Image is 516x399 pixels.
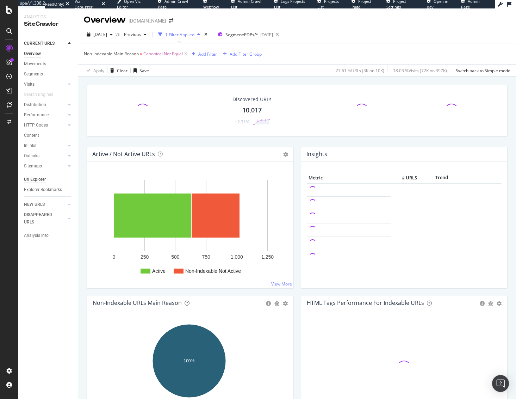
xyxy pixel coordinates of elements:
div: Content [24,132,39,139]
text: 100% [184,358,195,363]
a: Overview [24,50,73,57]
div: Switch back to Simple mode [456,68,510,74]
a: Outlinks [24,152,66,160]
div: Add Filter [198,51,217,57]
button: Switch back to Simple mode [453,65,510,76]
h4: Active / Not Active URLs [92,149,155,159]
div: +2.31% [235,119,249,125]
div: HTML Tags Performance for Indexable URLs [307,299,424,306]
text: 750 [202,254,210,260]
div: Outlinks [24,152,39,160]
button: Clear [107,65,128,76]
th: Trend [419,173,465,183]
span: Canonical Not Equal [143,49,183,59]
div: Add Filter Group [230,51,262,57]
a: HTTP Codes [24,122,66,129]
button: Add Filter Group [220,50,262,58]
a: Distribution [24,101,66,109]
a: Sitemaps [24,162,66,170]
button: Previous [121,29,149,40]
div: bug [488,301,493,306]
a: Segments [24,70,73,78]
div: DISAPPEARED URLS [24,211,60,226]
div: circle-info [266,301,271,306]
div: HTTP Codes [24,122,48,129]
span: 2025 Oct. 5th [93,31,107,37]
button: Save [131,65,149,76]
div: CURRENT URLS [24,40,55,47]
h4: Insights [306,149,327,159]
span: = [140,51,142,57]
a: Search Engines [24,91,60,98]
span: Previous [121,31,141,37]
div: SiteCrawler [24,20,72,28]
div: Overview [24,50,41,57]
div: circle-info [480,301,485,306]
a: Content [24,132,73,139]
a: Performance [24,111,66,119]
i: Options [283,152,288,157]
div: Visits [24,81,35,88]
th: # URLS [391,173,419,183]
div: bug [274,301,279,306]
div: Clear [117,68,128,74]
div: Overview [84,14,126,26]
div: Url Explorer [24,176,46,183]
button: Add Filter [189,50,217,58]
text: 500 [171,254,180,260]
div: Non-Indexable URLs Main Reason [93,299,182,306]
div: Sitemaps [24,162,42,170]
div: Analytics [24,14,72,20]
span: Segment: PDPs/* [225,32,258,38]
div: gear [497,301,502,306]
div: 27.61 % URLs ( 3K on 10K ) [336,68,384,74]
button: 1 Filter Applied [155,29,203,40]
button: Apply [84,65,104,76]
a: Visits [24,81,66,88]
a: CURRENT URLS [24,40,66,47]
span: Non-Indexable Main Reason [84,51,139,57]
div: Analysis Info [24,232,49,239]
div: [DATE] [260,32,273,38]
span: Webflow [203,4,219,10]
div: Explorer Bookmarks [24,186,62,194]
div: Segments [24,70,43,78]
div: Open Intercom Messenger [492,375,509,392]
text: Non-Indexable Not Active [185,268,241,274]
a: NEW URLS [24,201,66,208]
a: Movements [24,60,73,68]
div: [DOMAIN_NAME] [129,17,166,24]
div: gear [283,301,288,306]
a: View More [271,281,292,287]
span: vs [116,31,121,37]
button: [DATE] [84,29,116,40]
a: Inlinks [24,142,66,149]
text: Active [152,268,166,274]
div: 1 Filter Applied [165,32,194,38]
div: ReadOnly: [45,1,64,7]
a: Analysis Info [24,232,73,239]
div: Apply [93,68,104,74]
div: 10,017 [242,106,262,115]
div: 18.03 % Visits ( 72K on 397K ) [393,68,447,74]
div: Movements [24,60,46,68]
div: Performance [24,111,49,119]
div: Search Engines [24,91,53,98]
a: DISAPPEARED URLS [24,211,66,226]
a: Explorer Bookmarks [24,186,73,194]
text: 1,250 [261,254,274,260]
div: times [203,31,209,38]
div: Discovered URLs [232,96,272,103]
div: NEW URLS [24,201,45,208]
button: Segment:PDPs/*[DATE] [215,29,273,40]
th: Metric [307,173,391,183]
div: Inlinks [24,142,36,149]
div: Distribution [24,101,46,109]
div: arrow-right-arrow-left [169,18,173,23]
text: 0 [113,254,116,260]
text: 1,000 [231,254,243,260]
svg: A chart. [93,173,285,283]
div: Save [139,68,149,74]
text: 250 [141,254,149,260]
